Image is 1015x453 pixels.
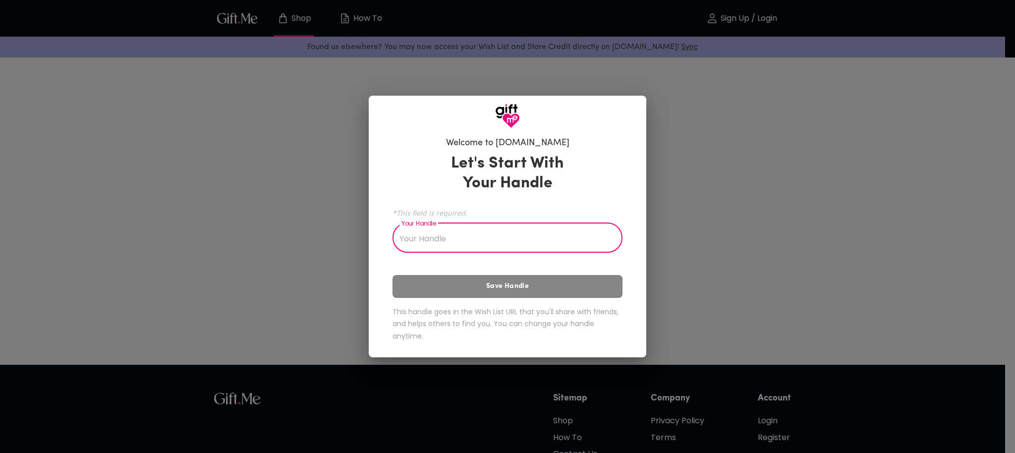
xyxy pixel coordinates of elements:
[393,208,622,218] span: *This field is required.
[495,104,520,128] img: GiftMe Logo
[393,225,612,253] input: Your Handle
[439,154,576,193] h3: Let's Start With Your Handle
[393,306,622,342] h6: This handle goes in the Wish List URL that you'll share with friends, and helps others to find yo...
[446,137,569,149] h6: Welcome to [DOMAIN_NAME]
